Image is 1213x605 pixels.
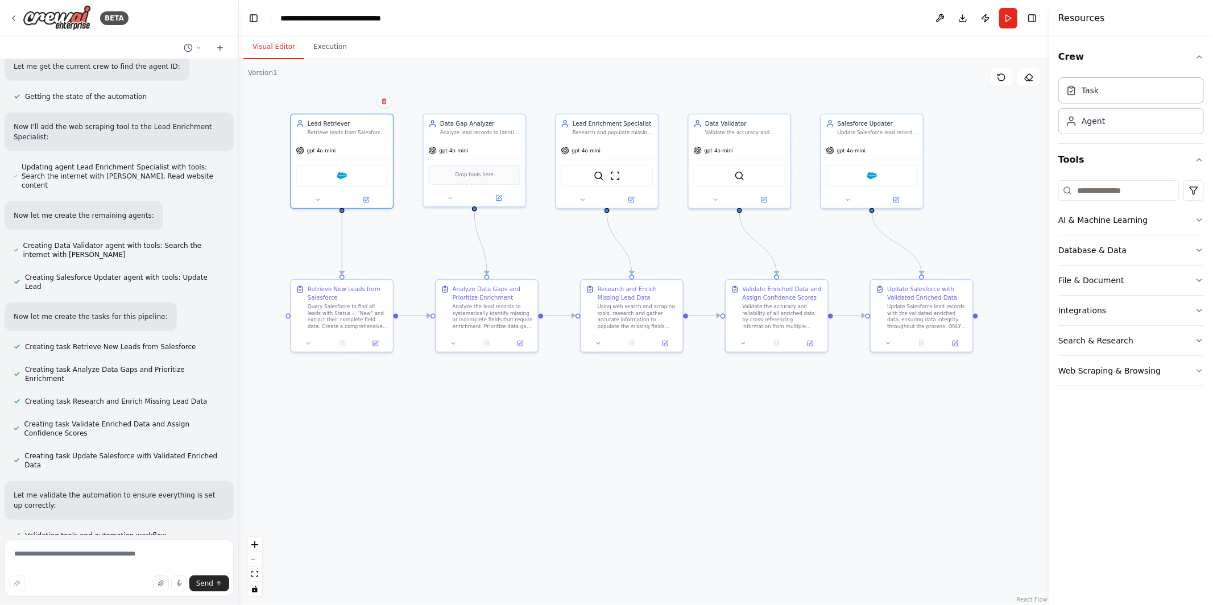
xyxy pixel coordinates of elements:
[735,171,744,180] img: SerperDevTool
[247,552,262,567] button: zoom out
[1058,73,1204,143] div: Crew
[1082,85,1099,96] div: Task
[211,41,229,55] button: Start a new chat
[247,582,262,596] button: toggle interactivity
[338,212,346,275] g: Edge from a9ef41e4-527b-4f51-b70a-f51172024af8 to 298fb600-7e61-4a45-9ba6-1d46df3219ae
[1058,41,1204,73] button: Crew
[308,119,388,128] div: Lead Retriever
[304,35,356,59] button: Execution
[1058,266,1204,295] button: File & Document
[614,338,649,348] button: No output available
[1024,10,1040,26] button: Hide right sidebar
[25,365,225,383] span: Creating task Analyze Data Gaps and Prioritize Enrichment
[837,147,866,154] span: gpt-4o-mini
[867,171,877,180] img: Salesforce
[838,130,918,136] div: Update Salesforce lead records with validated enriched data, ensuring only empty fields are popul...
[759,338,794,348] button: No output available
[941,338,969,348] button: Open in side panel
[475,193,522,203] button: Open in side panel
[343,195,390,205] button: Open in side panel
[14,312,168,322] p: Now let me create the tasks for this pipeline:
[247,537,262,596] div: React Flow controls
[873,195,920,205] button: Open in side panel
[1058,245,1127,256] div: Database & Data
[603,212,636,275] g: Edge from bbe053b0-6ca4-4db2-a8e6-85c79f77fd9b to dd6072ac-8a26-4faa-8e2a-6a853f6f9bff
[1058,365,1161,376] div: Web Scraping & Browsing
[833,312,865,320] g: Edge from 2d2cc880-4970-4fad-aaa2-6bef25854b5c to b3178d0e-9f14-4b96-b430-5dc48222c38f
[688,114,791,209] div: Data ValidatorValidate the accuracy and reliability of enriched lead data, assign confidence scor...
[506,338,535,348] button: Open in side panel
[820,114,924,209] div: Salesforce UpdaterUpdate Salesforce lead records with validated enriched data, ensuring only empt...
[469,338,504,348] button: No output available
[742,285,822,301] div: Validate Enriched Data and Assign Confidence Scores
[324,338,359,348] button: No output available
[435,279,539,353] div: Analyze Data Gaps and Prioritize EnrichmentAnalyze the lead records to systematically identify mi...
[796,338,825,348] button: Open in side panel
[22,163,225,190] span: Updating agent Lead Enrichment Specialist with tools: Search the internet with [PERSON_NAME], Rea...
[290,279,394,353] div: Retrieve New Leads from SalesforceQuery Salesforce to find all leads with Status = "New" and extr...
[705,119,785,128] div: Data Validator
[308,130,388,136] div: Retrieve leads from Salesforce with "New" status and extract their field data to identify which l...
[1058,305,1106,316] div: Integrations
[544,312,576,320] g: Edge from 4b089b20-1863-46bc-8597-6887e3c44638 to dd6072ac-8a26-4faa-8e2a-6a853f6f9bff
[399,312,430,320] g: Edge from 298fb600-7e61-4a45-9ba6-1d46df3219ae to 4b089b20-1863-46bc-8597-6887e3c44638
[740,195,787,205] button: Open in side panel
[610,171,620,180] img: ScrapeWebsiteTool
[24,451,225,470] span: Creating task Update Salesforce with Validated Enriched Data
[361,338,390,348] button: Open in side panel
[868,212,926,275] g: Edge from d95a43e6-c7e4-49fd-84b8-acd791a5fa1d to b3178d0e-9f14-4b96-b430-5dc48222c38f
[580,279,684,353] div: Research and Enrich Missing Lead DataUsing web search and scraping tools, research and gather acc...
[440,119,520,128] div: Data Gap Analyzer
[9,575,25,591] button: Improve this prompt
[594,171,603,180] img: SerperDevTool
[573,130,653,136] div: Research and populate missing lead data using web search and scraping tools, focusing only on emp...
[1058,326,1204,355] button: Search & Research
[25,92,147,101] span: Getting the state of the automation
[439,147,468,154] span: gpt-4o-mini
[153,575,169,591] button: Upload files
[1058,144,1204,176] button: Tools
[555,114,659,209] div: Lead Enrichment SpecialistResearch and populate missing lead data using web search and scraping t...
[598,285,678,301] div: Research and Enrich Missing Lead Data
[453,303,533,330] div: Analyze the lead records to systematically identify missing or incomplete fields that require enr...
[1082,115,1105,127] div: Agent
[573,119,653,128] div: Lead Enrichment Specialist
[308,303,388,330] div: Query Salesforce to find all leads with Status = "New" and extract their complete field data. Cre...
[307,147,336,154] span: gpt-4o-mini
[24,420,225,438] span: Creating task Validate Enriched Data and Assign Confidence Scores
[25,273,225,291] span: Creating Salesforce Updater agent with tools: Update Lead
[1058,356,1204,386] button: Web Scraping & Browsing
[904,338,939,348] button: No output available
[179,41,206,55] button: Switch to previous chat
[100,11,129,25] div: BETA
[248,68,278,77] div: Version 1
[1058,335,1133,346] div: Search & Research
[735,212,781,275] g: Edge from 33c079ba-68d5-477e-b400-807fae167e0e to 2d2cc880-4970-4fad-aaa2-6bef25854b5c
[1058,176,1204,395] div: Tools
[1017,596,1048,603] a: React Flow attribution
[453,285,533,301] div: Analyze Data Gaps and Prioritize Enrichment
[23,241,225,259] span: Creating Data Validator agent with tools: Search the internet with [PERSON_NAME]
[337,171,347,180] img: Salesforce
[456,171,494,179] span: Drop tools here
[440,130,520,136] div: Analyze lead records to identify missing or incomplete fields that require enrichment, prioritizi...
[838,119,918,128] div: Salesforce Updater
[247,567,262,582] button: fit view
[14,490,225,511] p: Let me validate the automation to ensure everything is set up correctly:
[25,531,167,540] span: Validating tools and automation workflow
[1058,11,1105,25] h4: Resources
[705,130,785,136] div: Validate the accuracy and reliability of enriched lead data, assign confidence scores to each enr...
[280,13,408,24] nav: breadcrumb
[290,114,394,209] div: Lead RetrieverRetrieve leads from Salesforce with "New" status and extract their field data to id...
[25,397,208,406] span: Creating task Research and Enrich Missing Lead Data
[704,147,733,154] span: gpt-4o-mini
[742,303,822,330] div: Validate the accuracy and reliability of all enriched data by cross-referencing information from ...
[14,122,225,142] p: Now I'll add the web scraping tool to the Lead Enrichment Specialist:
[1058,235,1204,265] button: Database & Data
[308,285,388,301] div: Retrieve New Leads from Salesforce
[572,147,601,154] span: gpt-4o-mini
[243,35,304,59] button: Visual Editor
[25,342,196,351] span: Creating task Retrieve New Leads from Salesforce
[1058,205,1204,235] button: AI & Machine Learning
[196,579,213,588] span: Send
